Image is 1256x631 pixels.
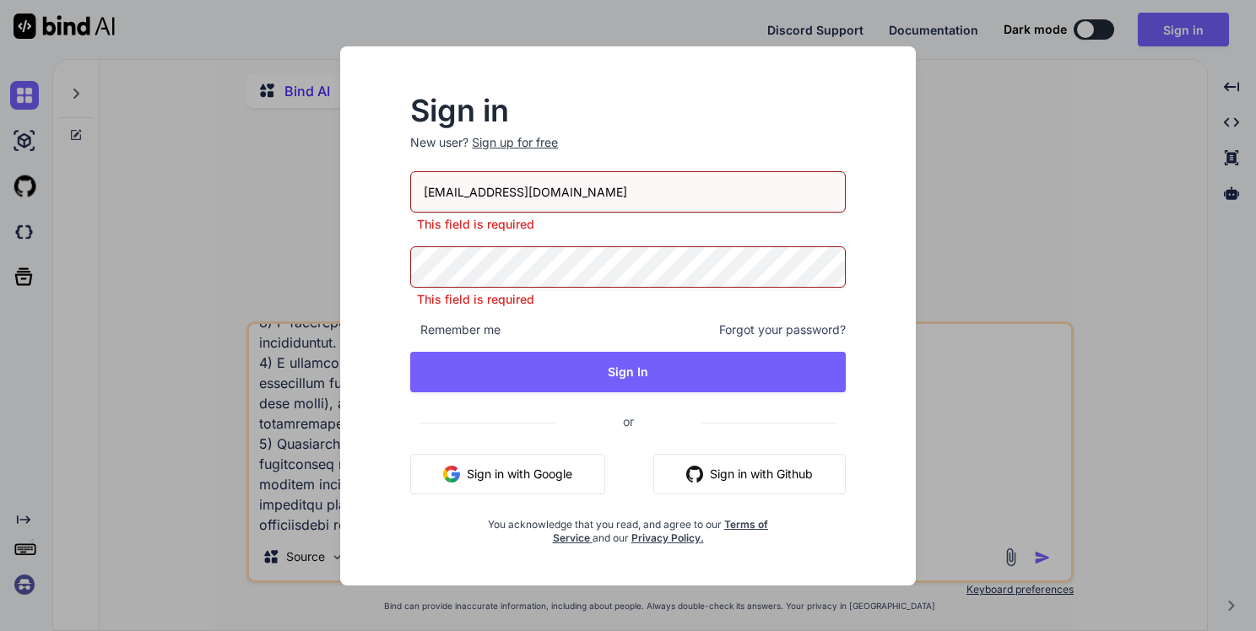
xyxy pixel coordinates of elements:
[410,352,846,392] button: Sign In
[410,171,846,213] input: Login or Email
[410,134,846,171] p: New user?
[555,401,701,442] span: or
[483,508,773,545] div: You acknowledge that you read, and agree to our and our
[686,466,703,483] img: github
[653,454,846,494] button: Sign in with Github
[410,454,605,494] button: Sign in with Google
[443,466,460,483] img: google
[553,518,769,544] a: Terms of Service
[719,321,846,338] span: Forgot your password?
[631,531,704,544] a: Privacy Policy.
[410,321,501,338] span: Remember me
[410,97,846,124] h2: Sign in
[410,216,846,233] p: This field is required
[410,291,846,308] p: This field is required
[472,134,558,151] div: Sign up for free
